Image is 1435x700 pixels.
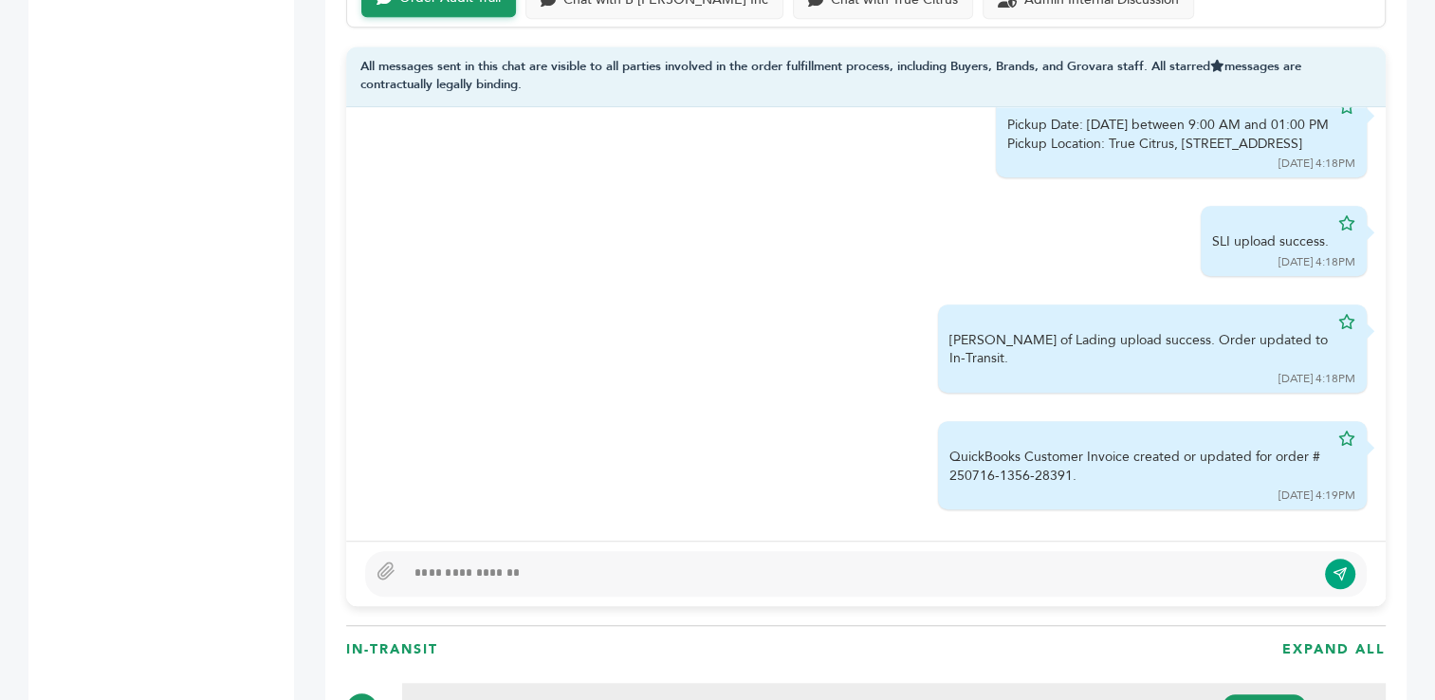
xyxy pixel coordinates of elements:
h3: In-Transit [346,640,438,659]
h3: EXPAND ALL [1282,640,1386,659]
div: [DATE] 4:18PM [1279,156,1355,172]
div: [DATE] 4:19PM [1279,488,1355,504]
div: QuickBooks Customer Invoice created or updated for order # 250716-1356-28391. [949,448,1329,485]
div: Pickup Date: [DATE] between 9:00 AM and 01:00 PM Pickup Location: True Citrus, [STREET_ADDRESS] [1007,116,1329,153]
div: All messages sent in this chat are visible to all parties involved in the order fulfillment proce... [346,46,1386,107]
div: SLI upload success. [1212,232,1329,251]
div: [PERSON_NAME] of Lading upload success. Order updated to In-Transit. [949,331,1329,368]
div: [DATE] 4:18PM [1279,371,1355,387]
div: [DATE] 4:18PM [1279,254,1355,270]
